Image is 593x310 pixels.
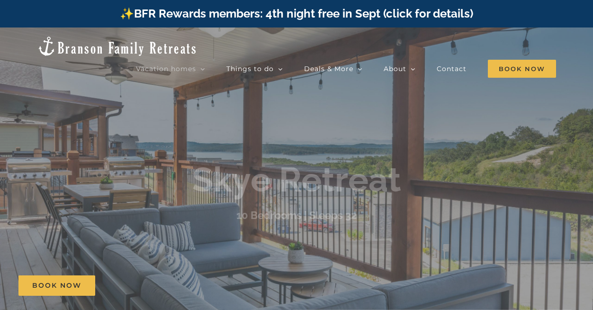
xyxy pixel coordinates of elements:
a: Book Now [18,275,95,296]
a: About [384,59,415,78]
a: Contact [437,59,467,78]
b: Skye Retreat [192,159,401,200]
img: Branson Family Retreats Logo [37,36,198,57]
nav: Main Menu [136,59,556,78]
a: ✨BFR Rewards members: 4th night free in Sept (click for details) [120,7,473,20]
span: Vacation homes [136,65,196,72]
span: Deals & More [304,65,353,72]
span: Book Now [488,60,556,78]
a: Things to do [226,59,283,78]
a: Deals & More [304,59,362,78]
h3: 10 Bedrooms | Sleeps 32 [236,209,357,221]
span: About [384,65,406,72]
a: Vacation homes [136,59,205,78]
span: Book Now [32,282,81,290]
span: Things to do [226,65,274,72]
span: Contact [437,65,467,72]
